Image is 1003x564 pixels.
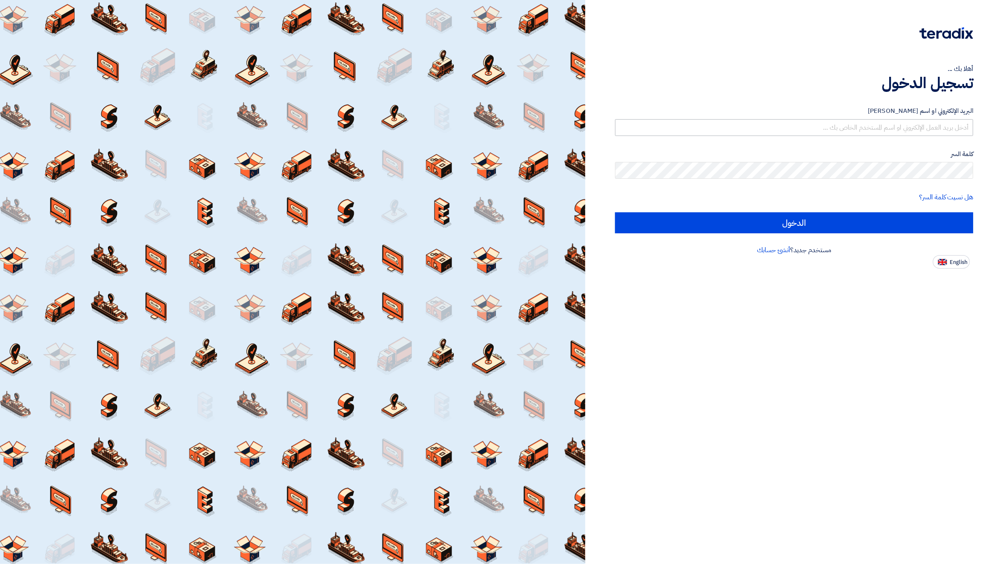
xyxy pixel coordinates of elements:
[615,149,973,159] label: كلمة السر
[938,259,947,265] img: en-US.png
[615,106,973,116] label: البريد الإلكتروني او اسم [PERSON_NAME]
[757,245,790,255] a: أنشئ حسابك
[919,192,973,202] a: هل نسيت كلمة السر؟
[950,259,967,265] span: English
[919,27,973,39] img: Teradix logo
[933,255,970,269] button: English
[615,74,973,92] h1: تسجيل الدخول
[615,64,973,74] div: أهلا بك ...
[615,119,973,136] input: أدخل بريد العمل الإلكتروني او اسم المستخدم الخاص بك ...
[615,212,973,233] input: الدخول
[615,245,973,255] div: مستخدم جديد؟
